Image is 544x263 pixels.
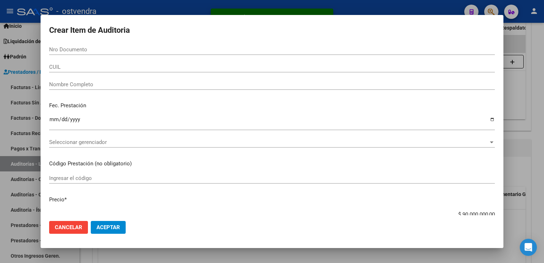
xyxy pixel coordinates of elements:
h2: Crear Item de Auditoria [49,24,495,37]
p: Precio [49,196,495,204]
span: Cancelar [55,224,82,231]
span: Aceptar [96,224,120,231]
button: Cancelar [49,221,88,234]
button: Aceptar [91,221,126,234]
p: Código Prestación (no obligatorio) [49,160,495,168]
div: Open Intercom Messenger [520,239,537,256]
p: Fec. Prestación [49,102,495,110]
span: Seleccionar gerenciador [49,139,488,145]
